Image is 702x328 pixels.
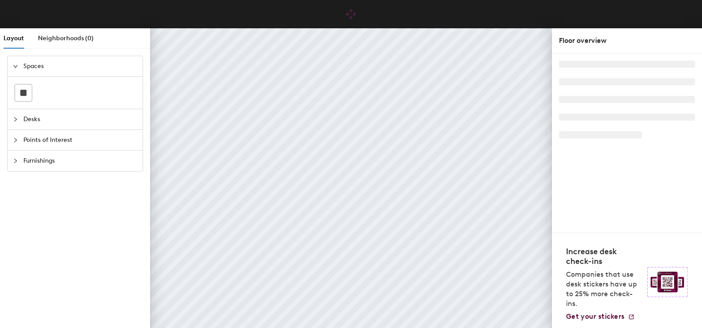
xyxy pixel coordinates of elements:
span: expanded [13,64,18,69]
div: Floor overview [559,35,695,46]
p: Companies that use desk stickers have up to 25% more check-ins. [566,270,642,309]
a: Get your stickers [566,312,635,321]
span: Points of Interest [23,130,137,150]
span: Spaces [23,56,137,76]
span: collapsed [13,117,18,122]
span: Get your stickers [566,312,624,320]
img: Sticker logo [647,267,688,297]
span: Neighborhoods (0) [38,34,94,42]
span: collapsed [13,137,18,143]
span: Desks [23,109,137,130]
span: Layout [4,34,24,42]
h4: Increase desk check-ins [566,247,642,266]
span: Furnishings [23,151,137,171]
span: collapsed [13,158,18,164]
